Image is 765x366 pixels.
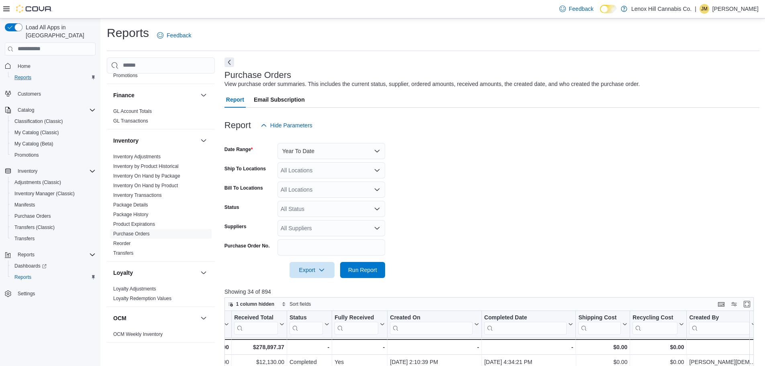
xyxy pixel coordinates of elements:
button: Year To Date [277,143,385,159]
span: Settings [14,288,96,299]
span: Load All Apps in [GEOGRAPHIC_DATA] [22,23,96,39]
h3: OCM [113,314,126,322]
button: OCM [113,314,197,322]
a: Dashboards [8,260,99,272]
div: - [484,342,573,352]
button: Keyboard shortcuts [716,299,726,309]
span: My Catalog (Classic) [11,128,96,137]
h1: Reports [107,25,149,41]
span: Catalog [14,105,96,115]
label: Bill To Locations [224,185,263,191]
h3: Finance [113,91,135,99]
div: $0.00 [578,342,627,352]
button: Next [224,57,234,67]
span: GL Transactions [113,118,148,124]
input: Dark Mode [600,5,617,13]
a: Package History [113,212,148,217]
button: Created On [390,314,479,334]
button: Open list of options [374,186,380,193]
div: OCM [107,329,215,342]
a: Reports [11,272,35,282]
button: Hide Parameters [257,117,316,133]
span: Transfers [11,234,96,243]
span: Purchase Orders [113,231,150,237]
span: JM [701,4,708,14]
button: Inventory [199,136,208,145]
div: View purchase order summaries. This includes the current status, supplier, ordered amounts, recei... [224,80,640,88]
button: Purchase Orders [8,211,99,222]
button: Transfers [8,233,99,244]
button: Fully Received [335,314,385,334]
button: Completed Date [484,314,573,334]
span: Report [226,92,244,108]
button: Finance [199,90,208,100]
button: Classification (Classic) [8,116,99,127]
span: My Catalog (Classic) [14,129,59,136]
a: Reports [11,73,35,82]
div: - [335,342,385,352]
span: Inventory Transactions [113,192,162,198]
button: Sort fields [278,299,314,309]
span: Email Subscription [254,92,305,108]
a: Product Expirations [113,221,155,227]
button: Inventory [14,166,41,176]
span: Loyalty Adjustments [113,286,156,292]
div: Created On [390,314,473,321]
span: Package History [113,211,148,218]
span: Transfers (Classic) [11,223,96,232]
div: Recycling Cost [632,314,677,334]
a: Inventory Manager (Classic) [11,189,78,198]
span: Adjustments (Classic) [14,179,61,186]
a: Settings [14,289,38,299]
span: Dashboards [11,261,96,271]
a: Inventory On Hand by Product [113,183,178,188]
label: Suppliers [224,223,247,230]
h3: Inventory [113,137,139,145]
label: Ship To Locations [224,166,266,172]
button: Display options [729,299,739,309]
span: Classification (Classic) [14,118,63,125]
button: My Catalog (Classic) [8,127,99,138]
span: Inventory On Hand by Package [113,173,180,179]
label: Date Range [224,146,253,153]
button: Loyalty [113,269,197,277]
span: Transfers [14,235,35,242]
a: GL Account Totals [113,108,152,114]
button: Adjustments (Classic) [8,177,99,188]
p: [PERSON_NAME] [712,4,759,14]
button: Inventory [113,137,197,145]
span: Reports [14,74,31,81]
button: OCM [199,313,208,323]
h3: Report [224,121,251,130]
a: Classification (Classic) [11,117,66,126]
p: Showing 34 of 894 [224,288,759,296]
button: Reports [8,272,99,283]
span: Reports [14,274,31,280]
span: Purchase Orders [14,213,51,219]
button: 1 column hidden [225,299,277,309]
span: Dashboards [14,263,47,269]
span: Inventory Adjustments [113,153,161,160]
span: Catalog [18,107,34,113]
span: Reports [11,73,96,82]
div: Fully Received [335,314,378,334]
span: Inventory [14,166,96,176]
span: Feedback [167,31,191,39]
span: Dark Mode [600,13,600,14]
a: Customers [14,89,44,99]
span: Reports [18,251,35,258]
label: Purchase Order No. [224,243,270,249]
div: Completed Date [484,314,567,321]
button: Inventory Manager (Classic) [8,188,99,199]
span: Sort fields [290,301,311,307]
span: Adjustments (Classic) [11,178,96,187]
a: Adjustments (Classic) [11,178,64,187]
h3: Purchase Orders [224,70,291,80]
a: Promotions [113,73,138,78]
a: Inventory by Product Historical [113,164,179,169]
span: Inventory Manager (Classic) [14,190,75,197]
a: My Catalog (Beta) [11,139,57,149]
div: Inventory [107,152,215,261]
